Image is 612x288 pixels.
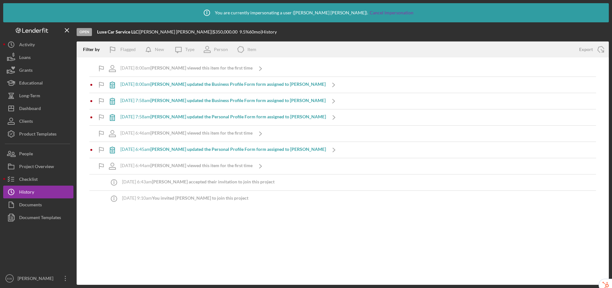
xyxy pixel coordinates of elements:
b: You invited [PERSON_NAME] to join this project [152,195,248,201]
a: [DATE] 7:58am[PERSON_NAME] updated the Personal Profile Form form assigned to [PERSON_NAME] [104,109,342,125]
div: Product Templates [19,128,57,142]
b: [PERSON_NAME] updated the Personal Profile Form form assigned to [PERSON_NAME] [150,146,326,152]
button: Project Overview [3,160,73,173]
div: 9.5 % [239,29,249,34]
button: People [3,147,73,160]
div: Dashboard [19,102,41,116]
a: [DATE] 8:00am[PERSON_NAME] updated the Business Profile Form form assigned to [PERSON_NAME] [104,77,342,93]
a: [DATE] 8:00am[PERSON_NAME] viewed this item for the first time [104,61,268,77]
div: [DATE] 8:00am [120,82,326,87]
button: Product Templates [3,128,73,140]
a: [DATE] 6:46am[PERSON_NAME] viewed this item for the first time [104,126,268,142]
div: Loans [19,51,31,65]
div: Person [214,47,228,52]
div: New [155,43,164,56]
b: [PERSON_NAME] viewed this item for the first time [150,65,253,70]
div: Documents [19,198,42,213]
a: [DATE] 6:44am[PERSON_NAME] viewed this item for the first time [104,158,268,174]
div: [DATE] 7:58am [120,98,326,103]
button: KW[PERSON_NAME] [3,272,73,285]
a: [DATE] 7:58am[PERSON_NAME] updated the Business Profile Form form assigned to [PERSON_NAME] [104,93,342,109]
div: [DATE] 6:45am [120,147,326,152]
div: [DATE] 6:46am [120,130,253,136]
div: Type [185,47,194,52]
div: Project Overview [19,160,54,174]
div: Item [247,47,256,52]
div: Checklist [19,173,38,187]
button: New [142,43,170,56]
div: People [19,147,33,162]
div: | History [261,29,277,34]
div: | [97,29,140,34]
a: [DATE] 6:45am[PERSON_NAME] updated the Personal Profile Form form assigned to [PERSON_NAME] [104,142,342,158]
div: Clients [19,115,33,129]
b: [PERSON_NAME] accepted their invitation to join this project [152,179,275,184]
b: [PERSON_NAME] updated the Personal Profile Form form assigned to [PERSON_NAME] [150,114,326,119]
div: [DATE] 7:58am [120,114,326,119]
button: Activity [3,38,73,51]
div: Flagged [120,43,136,56]
div: [PERSON_NAME] [16,272,57,286]
button: Loans [3,51,73,64]
b: Luxe Car Service LLC [97,29,138,34]
div: Export [579,43,593,56]
text: KW [7,277,12,280]
b: [PERSON_NAME] updated the Business Profile Form form assigned to [PERSON_NAME] [150,81,326,87]
div: History [19,186,34,200]
button: Flagged [104,43,142,56]
button: Clients [3,115,73,128]
div: Open [77,28,92,36]
div: [DATE] 6:43am [122,179,275,184]
a: Cancel Impersonation [370,10,413,15]
div: [PERSON_NAME] [PERSON_NAME] | [140,29,213,34]
div: Grants [19,64,33,78]
div: [DATE] 8:00am [120,65,253,70]
div: Activity [19,38,35,53]
button: Documents [3,198,73,211]
div: Document Templates [19,211,61,225]
button: Grants [3,64,73,77]
b: [PERSON_NAME] viewed this item for the first time [150,130,253,136]
b: [PERSON_NAME] updated the Business Profile Form form assigned to [PERSON_NAME] [150,98,326,103]
div: $350,000.00 [213,29,239,34]
div: [DATE] 9:10am [122,196,248,201]
div: 60 mo [249,29,261,34]
b: [PERSON_NAME] viewed this item for the first time [150,163,253,168]
div: Educational [19,77,43,91]
button: Dashboard [3,102,73,115]
button: Document Templates [3,211,73,224]
button: Checklist [3,173,73,186]
div: Long-Term [19,89,40,104]
button: Export [573,43,609,56]
button: Educational [3,77,73,89]
div: Filter by [83,47,104,52]
button: History [3,186,73,198]
div: You are currently impersonating a user ( [PERSON_NAME] [PERSON_NAME] ). [199,5,413,21]
button: Long-Term [3,89,73,102]
div: [DATE] 6:44am [120,163,253,168]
